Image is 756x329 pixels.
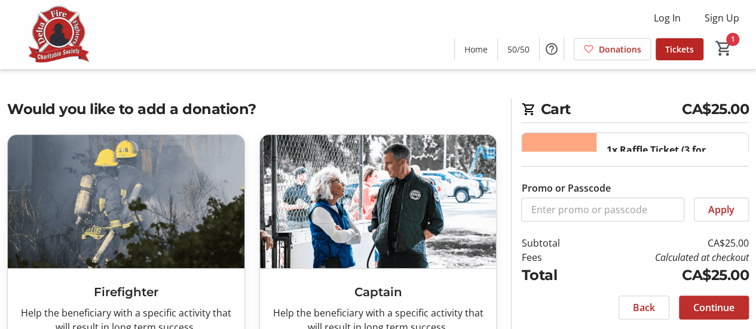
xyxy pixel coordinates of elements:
img: Captain [260,135,497,268]
span: Home [464,43,488,56]
img: Firefighter [8,135,244,268]
span: Sign Up [705,11,739,25]
button: Sign Up [695,8,749,27]
button: Cart [713,38,734,59]
span: Tickets [665,43,694,56]
td: CA$25.00 [587,236,749,250]
span: 50/50 [507,43,529,56]
td: Fees [521,250,587,265]
div: Total Tickets: 3 [596,133,748,267]
div: 1x Raffle Ticket (3 for $25.00) [606,143,739,171]
a: Home [455,38,497,60]
h3: Captain [270,283,487,301]
label: Promo or Passcode [521,181,610,195]
button: Help [540,37,564,61]
button: Back [619,296,669,319]
input: Enter promo or passcode [521,198,684,222]
button: Log In [644,8,690,27]
td: CA$25.00 [587,265,749,286]
span: Donations [599,43,641,56]
a: 50/50 [498,38,539,60]
button: Continue [679,296,749,319]
a: Tickets [656,38,703,60]
td: Calculated at checkout [587,250,749,265]
span: Continue [693,300,734,315]
td: Total [521,265,587,286]
span: CA$25.00 [682,99,749,120]
h3: Firefighter [17,283,235,301]
a: Donations [574,38,651,60]
h2: Cart [521,99,749,123]
span: Log In [654,11,681,25]
span: Back [633,300,655,315]
span: Apply [708,202,734,217]
button: Apply [694,198,749,222]
img: Delta Firefighters Charitable Society's Logo [7,5,114,64]
td: Subtotal [521,236,587,250]
h2: Would you like to add a donation? [7,99,497,120]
